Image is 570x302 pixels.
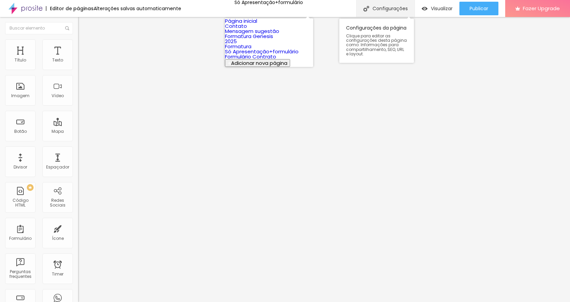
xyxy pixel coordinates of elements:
[52,129,64,134] div: Mapa
[225,53,276,60] a: Formulário Contrato
[46,6,94,11] div: Editor de páginas
[225,28,279,35] a: Mensagem sugestão
[225,48,299,55] a: Só Apresentação+formulário
[225,38,237,45] a: 2025
[7,198,34,208] div: Código HTML
[415,2,459,15] button: Visualizar
[431,6,453,11] span: Visualizar
[470,6,488,11] span: Publicar
[346,34,407,56] span: Clique para editar as configurações desta página como: Informações para compartilhamento, SEO, UR...
[7,269,34,279] div: Perguntas frequentes
[225,22,247,30] a: Contato
[231,59,287,67] span: Adicionar nova página
[523,5,560,11] span: Fazer Upgrade
[9,236,32,241] div: Formulário
[14,165,27,170] div: Divisor
[78,17,570,302] iframe: Editor
[225,59,290,67] button: Adicionar nova página
[94,6,181,11] div: Alterações salvas automaticamente
[65,26,69,30] img: Icone
[5,22,73,34] input: Buscar elemento
[225,43,251,50] a: Formatura
[225,17,257,24] a: Página inicial
[52,236,64,241] div: Ícone
[422,6,427,12] img: view-1.svg
[15,58,26,63] div: Título
[459,2,498,15] button: Publicar
[14,129,27,134] div: Botão
[52,93,64,98] div: Vídeo
[44,198,71,208] div: Redes Sociais
[363,6,369,12] img: Icone
[52,58,63,63] div: Texto
[11,93,30,98] div: Imagem
[339,19,414,63] div: Configurações da página
[225,33,273,40] a: Formatura Genesis
[52,272,63,277] div: Timer
[46,165,69,170] div: Espaçador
